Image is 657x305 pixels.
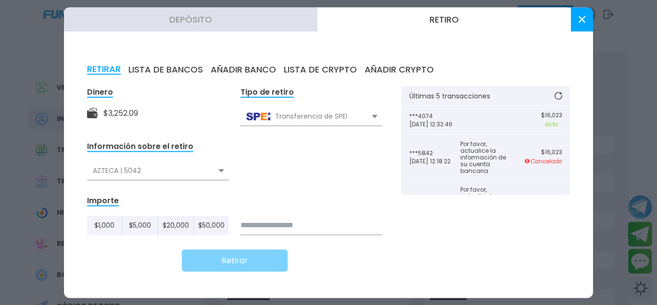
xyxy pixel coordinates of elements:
div: AZTECA | 5042 [87,161,229,180]
button: AÑADIR BANCO [211,64,276,74]
button: $5,000 [123,216,158,235]
div: Importe [87,195,119,206]
img: Transferencia de SPEI [246,112,270,120]
p: Por favor, actualice la información de su cuenta bancaria. [460,140,511,174]
button: $1,000 [87,216,123,235]
p: [DATE] 12:18:22 [409,158,460,165]
p: Últimas 5 transacciones [409,92,490,99]
p: Por favor, actualice la información de su cuenta bancaria. [460,186,511,220]
div: $ 3,252.09 [103,107,138,119]
p: [DATE] 12:32:46 [409,121,486,127]
button: $20,000 [158,216,194,235]
div: Información sobre el retiro [87,141,193,152]
p: $ 16,023 [525,149,562,156]
button: RETIRAR [87,64,121,74]
p: $ 15,000 [525,195,562,201]
p: Cancelado [525,157,562,166]
div: Dinero [87,86,113,98]
button: Depósito [64,7,317,31]
button: LISTA DE CRYPTO [284,64,357,74]
p: $ 16,023 [541,111,562,118]
button: Retirar [182,249,288,271]
button: LISTA DE BANCOS [128,64,203,74]
div: Transferencia de SPEI [240,107,382,125]
button: $50,000 [194,216,229,235]
p: éxito [541,120,562,128]
button: Retiro [317,7,571,31]
div: Tipo de retiro [240,86,294,98]
button: AÑADIR CRYPTO [365,64,434,74]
